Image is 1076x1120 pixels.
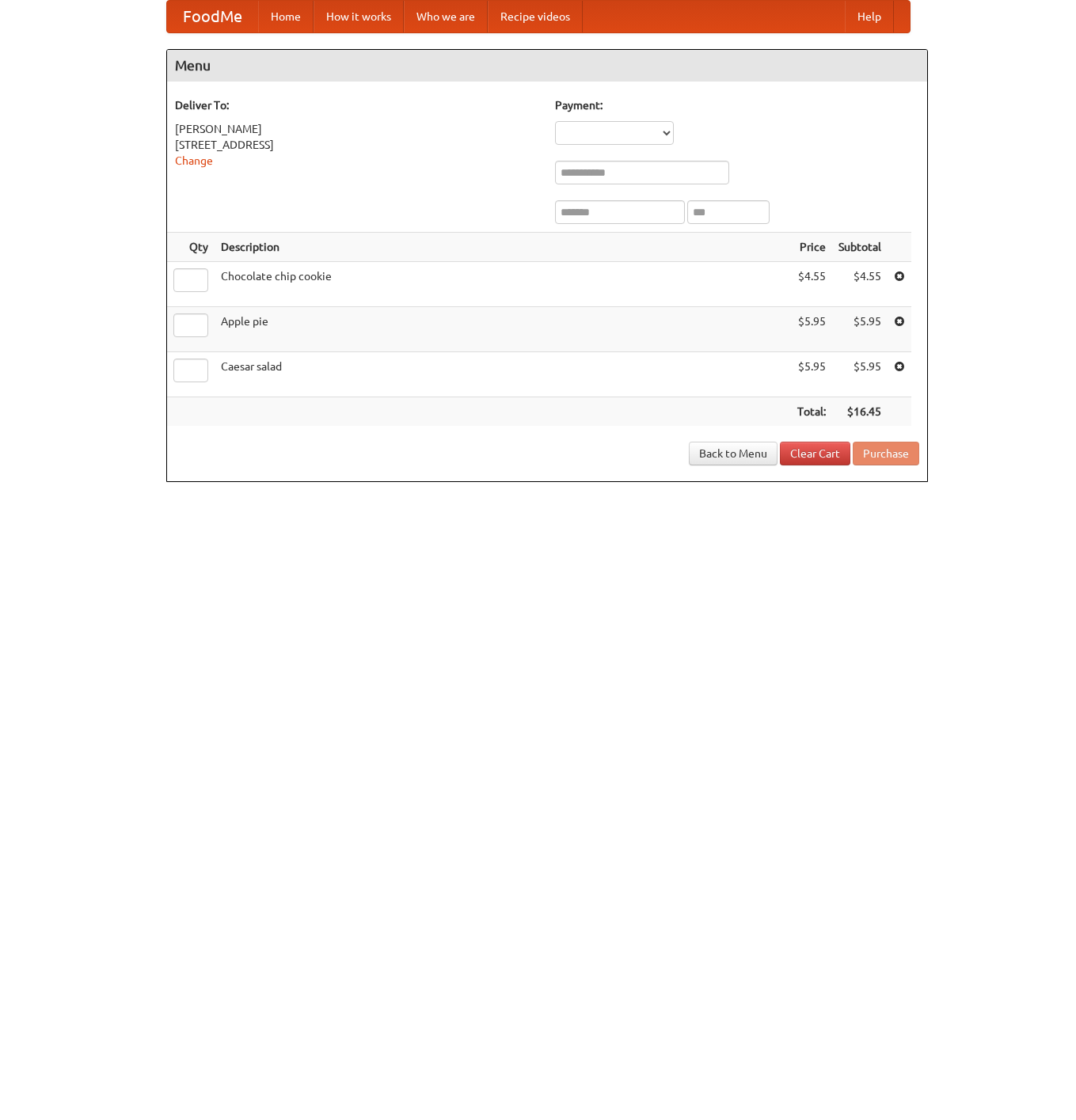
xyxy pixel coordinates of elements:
[832,262,888,307] td: $4.55
[175,97,539,113] h5: Deliver To:
[832,352,888,397] td: $5.95
[215,307,791,352] td: Apple pie
[791,397,832,427] th: Total:
[555,97,919,113] h5: Payment:
[215,262,791,307] td: Chocolate chip cookie
[791,307,832,352] td: $5.95
[167,233,215,262] th: Qty
[215,352,791,397] td: Caesar salad
[832,397,888,427] th: $16.45
[175,154,213,167] a: Change
[175,137,539,153] div: [STREET_ADDRESS]
[167,50,927,82] h4: Menu
[791,262,832,307] td: $4.55
[853,442,919,465] button: Purchase
[175,121,539,137] div: [PERSON_NAME]
[791,352,832,397] td: $5.95
[258,1,314,32] a: Home
[780,442,850,465] a: Clear Cart
[845,1,894,32] a: Help
[314,1,404,32] a: How it works
[832,307,888,352] td: $5.95
[791,233,832,262] th: Price
[215,233,791,262] th: Description
[488,1,583,32] a: Recipe videos
[167,1,258,32] a: FoodMe
[689,442,778,465] a: Back to Menu
[404,1,488,32] a: Who we are
[832,233,888,262] th: Subtotal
